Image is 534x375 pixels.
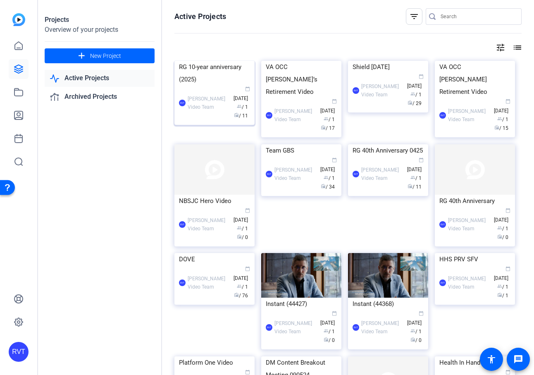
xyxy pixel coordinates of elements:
span: group [497,284,502,289]
div: Shield [DATE] [353,61,424,73]
div: Instant (44427) [266,298,337,310]
div: VA OCC [PERSON_NAME] Retirement Video [439,61,510,98]
div: RVT [179,279,186,286]
div: HHS PRV SFV [439,253,510,265]
span: [DATE] [494,208,510,223]
span: / 0 [410,337,422,343]
span: group [410,328,415,333]
div: RG 40th Anniversary [439,195,510,207]
span: / 11 [408,184,422,190]
span: group [237,104,242,109]
div: [PERSON_NAME] Video Team [188,275,229,291]
div: [PERSON_NAME] Video Team [448,216,490,233]
span: / 1 [324,117,335,122]
span: group [410,91,415,96]
span: [DATE] [234,208,250,223]
div: RVT [353,324,359,331]
span: / 15 [494,125,508,131]
span: calendar_today [245,266,250,271]
span: group [237,284,242,289]
span: group [410,175,415,180]
div: RVT [439,221,446,228]
div: [PERSON_NAME] Video Team [448,107,490,124]
span: calendar_today [245,370,250,375]
span: / 1 [497,293,508,299]
div: RVT [179,100,186,106]
span: / 0 [324,337,335,343]
div: Platform One Video [179,356,250,369]
span: calendar_today [419,74,424,79]
span: calendar_today [505,99,510,104]
a: Active Projects [45,70,155,87]
div: [PERSON_NAME] Video Team [274,319,316,336]
span: calendar_today [419,158,424,162]
span: radio [408,100,412,105]
span: / 11 [234,113,248,119]
span: / 1 [324,329,335,334]
span: / 34 [321,184,335,190]
div: [PERSON_NAME] Video Team [361,319,403,336]
span: radio [497,292,502,297]
span: group [324,116,329,121]
span: group [324,175,329,180]
img: blue-gradient.svg [12,13,25,26]
span: / 1 [497,226,508,232]
span: radio [237,234,242,239]
h1: Active Projects [174,12,226,21]
div: [PERSON_NAME] Video Team [274,107,316,124]
div: RVT [266,171,272,177]
span: calendar_today [505,370,510,375]
span: / 1 [497,117,508,122]
span: calendar_today [245,208,250,213]
span: / 1 [497,284,508,290]
div: RG 10-year anniversary (2025) [179,61,250,86]
div: RVT [353,87,359,94]
span: calendar_today [332,158,337,162]
span: / 1 [410,175,422,181]
div: Health In Hand [439,356,510,369]
div: [PERSON_NAME] Video Team [361,82,403,99]
div: RVT [439,279,446,286]
span: calendar_today [505,208,510,213]
div: DOVE [179,253,250,265]
div: [PERSON_NAME] Video Team [361,166,403,182]
span: radio [234,292,239,297]
span: / 1 [237,104,248,110]
span: / 0 [237,234,248,240]
span: / 1 [410,92,422,98]
div: RVT [266,112,272,119]
div: [PERSON_NAME] Video Team [448,275,490,291]
mat-icon: accessibility [486,354,496,364]
span: group [324,328,329,333]
span: / 0 [497,234,508,240]
span: radio [234,112,239,117]
span: group [237,225,242,230]
div: RVT [266,324,272,331]
div: [PERSON_NAME] Video Team [188,216,229,233]
span: / 1 [410,329,422,334]
div: [PERSON_NAME] Video Team [274,166,316,182]
span: New Project [90,52,121,60]
div: NBSJC Hero Video [179,195,250,207]
span: / 29 [408,100,422,106]
div: [PERSON_NAME] Video Team [188,95,229,111]
div: Overview of your projects [45,25,155,35]
div: RVT [179,221,186,228]
div: Projects [45,15,155,25]
span: calendar_today [419,311,424,316]
div: RVT [9,342,29,362]
span: calendar_today [332,311,337,316]
span: / 1 [237,226,248,232]
span: / 1 [324,175,335,181]
span: radio [321,125,326,130]
input: Search [441,12,515,21]
div: RG 40th Anniversary 0425 [353,144,424,157]
mat-icon: list [512,43,522,53]
span: radio [497,234,502,239]
div: Team GBS [266,144,337,157]
span: radio [408,184,412,189]
mat-icon: filter_list [409,12,419,21]
span: radio [410,337,415,342]
a: Archived Projects [45,88,155,105]
span: calendar_today [505,266,510,271]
